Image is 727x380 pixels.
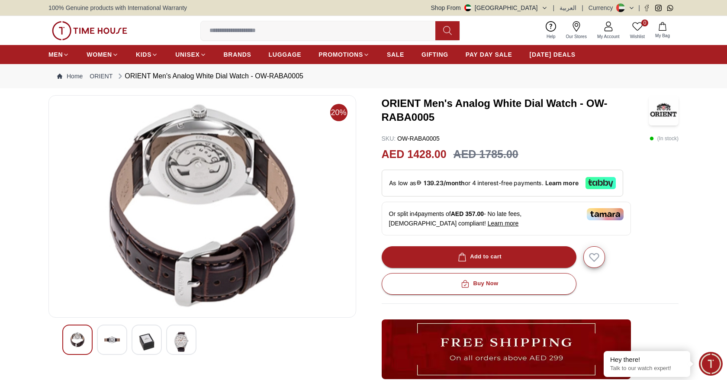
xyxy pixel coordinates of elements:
span: 0 [641,19,648,26]
span: | [582,3,583,12]
a: PROMOTIONS [318,47,370,62]
p: OW-RABA0005 [382,134,440,143]
span: MEN [48,50,63,59]
div: Hey there! [610,355,684,364]
a: Instagram [655,5,662,11]
p: Talk to our watch expert! [610,365,684,372]
span: My Bag [652,32,673,39]
span: UNISEX [175,50,199,59]
a: [DATE] DEALS [530,47,576,62]
h3: AED 1785.00 [454,146,518,163]
span: 100% Genuine products with International Warranty [48,3,187,12]
span: WOMEN [87,50,112,59]
span: GIFTING [421,50,448,59]
span: BRANDS [224,50,251,59]
a: KIDS [136,47,158,62]
a: PAY DAY SALE [466,47,512,62]
div: Chat Widget [699,352,723,376]
button: My Bag [650,20,675,41]
a: Home [57,72,83,81]
a: SALE [387,47,404,62]
span: Our Stores [563,33,590,40]
span: AED 357.00 [451,210,484,217]
span: | [553,3,555,12]
img: United Arab Emirates [464,4,471,11]
img: ... [382,319,631,379]
img: Tamara [587,208,624,220]
a: GIFTING [421,47,448,62]
div: Add to cart [456,252,502,262]
span: KIDS [136,50,151,59]
nav: Breadcrumb [48,64,679,88]
a: UNISEX [175,47,206,62]
span: [DATE] DEALS [530,50,576,59]
img: ORIENT Men's Analog White Dial Watch - OW-RABA0005 [139,332,154,352]
button: Shop From[GEOGRAPHIC_DATA] [431,3,548,12]
button: العربية [560,3,576,12]
button: Buy Now [382,273,576,295]
span: | [638,3,640,12]
a: BRANDS [224,47,251,62]
a: 0Wishlist [625,19,650,42]
span: Help [543,33,559,40]
div: Or split in 4 payments of - No late fees, [DEMOGRAPHIC_DATA] compliant! [382,202,631,235]
span: Learn more [488,220,519,227]
a: Our Stores [561,19,592,42]
span: PROMOTIONS [318,50,363,59]
a: Whatsapp [667,5,673,11]
a: Help [541,19,561,42]
div: Buy Now [459,279,498,289]
span: My Account [594,33,623,40]
img: ORIENT Men's Analog White Dial Watch - OW-RABA0005 [56,103,349,310]
h2: AED 1428.00 [382,146,447,163]
img: ORIENT Men's Analog White Dial Watch - OW-RABA0005 [174,332,189,352]
img: ORIENT Men's Analog White Dial Watch - OW-RABA0005 [104,332,120,348]
span: SKU : [382,135,396,142]
span: 20% [330,104,347,121]
div: Currency [589,3,617,12]
span: LUGGAGE [269,50,302,59]
img: ORIENT Men's Analog White Dial Watch - OW-RABA0005 [649,95,679,126]
a: Facebook [643,5,650,11]
div: ORIENT Men's Analog White Dial Watch - OW-RABA0005 [116,71,303,81]
span: PAY DAY SALE [466,50,512,59]
button: Add to cart [382,246,576,268]
a: MEN [48,47,69,62]
h3: ORIENT Men's Analog White Dial Watch - OW-RABA0005 [382,97,649,124]
span: Wishlist [627,33,648,40]
a: LUGGAGE [269,47,302,62]
img: ... [52,21,127,40]
span: SALE [387,50,404,59]
p: ( In stock ) [650,134,679,143]
img: ORIENT Men's Analog White Dial Watch - OW-RABA0005 [70,332,85,348]
a: ORIENT [90,72,113,81]
a: WOMEN [87,47,119,62]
